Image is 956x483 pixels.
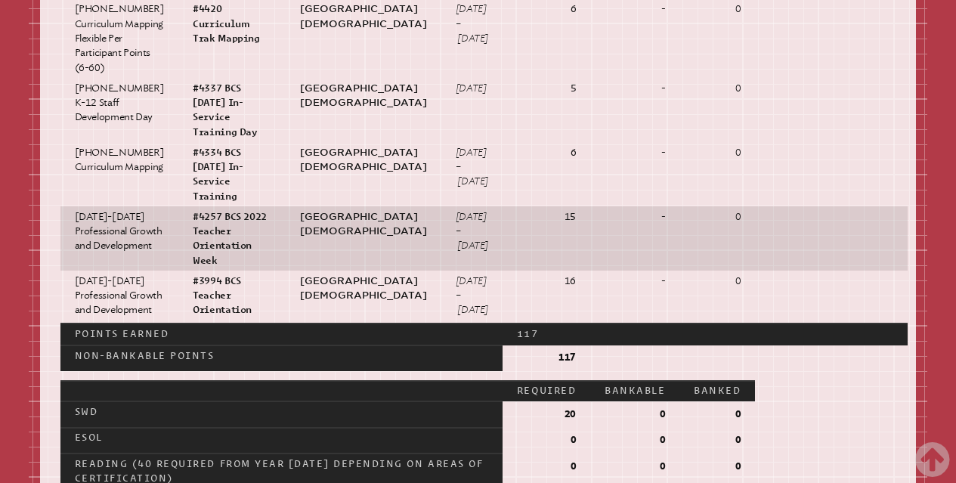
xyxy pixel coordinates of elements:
p: [PHONE_NUMBER] K-12 Staff Development Day [75,81,165,125]
p: 0 [694,460,741,474]
p: [DATE] – [DATE] [456,274,488,317]
p: ESOL [75,431,488,445]
p: [GEOGRAPHIC_DATA][DEMOGRAPHIC_DATA] [300,209,427,239]
p: [GEOGRAPHIC_DATA][DEMOGRAPHIC_DATA] [300,274,427,303]
p: [PHONE_NUMBER] Curriculum Mapping Flexible Per Participant Points (6-60) [75,2,165,75]
strong: 15 [565,211,576,222]
p: [PHONE_NUMBER] Curriculum Mapping [75,145,165,175]
p: 0 [605,433,665,447]
p: 0 [605,407,665,422]
p: - [605,209,665,224]
p: 117 [517,327,576,342]
p: 20 [517,407,576,422]
p: 117 [517,351,576,365]
p: 0 [694,209,741,224]
p: Required [517,384,576,398]
strong: 6 [571,147,577,158]
p: - [605,81,665,95]
p: Bankable [605,384,665,398]
p: [DATE]-[DATE] Professional Growth and Development [75,209,165,253]
p: - [605,145,665,159]
p: 0 [694,274,741,288]
p: 0 [694,81,741,95]
p: [DATE] – [DATE] [456,2,488,45]
p: SWD [75,405,488,420]
p: 0 [517,433,576,447]
p: Points Earned [75,327,488,342]
p: [DATE] – [DATE] [456,209,488,253]
p: 0 [517,460,576,474]
p: #3994 BCS Teacher Orientation [193,274,271,317]
p: 0 [694,407,741,422]
p: #4337 BCS [DATE] In-Service Training Day [193,81,271,139]
strong: 16 [565,275,576,286]
strong: 5 [571,82,577,94]
p: Non-bankable Points [75,349,488,364]
p: [DATE] [456,81,488,95]
p: 0 [605,460,665,474]
p: [DATE]-[DATE] Professional Growth and Development [75,274,165,317]
p: 0 [694,145,741,159]
p: #4257 BCS 2022 Teacher Orientation Week [193,209,271,268]
strong: 6 [571,3,577,14]
p: [DATE] – [DATE] [456,145,488,189]
p: - [605,2,665,16]
p: Banked [694,384,741,398]
p: #4334 BCS [DATE] In-Service Training [193,145,271,203]
p: [GEOGRAPHIC_DATA][DEMOGRAPHIC_DATA] [300,81,427,110]
p: - [605,274,665,288]
p: 0 [694,433,741,447]
p: [GEOGRAPHIC_DATA][DEMOGRAPHIC_DATA] [300,145,427,175]
p: 0 [694,2,741,16]
p: #4420 Curriculum Trak Mapping [193,2,271,45]
p: [GEOGRAPHIC_DATA][DEMOGRAPHIC_DATA] [300,2,427,31]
